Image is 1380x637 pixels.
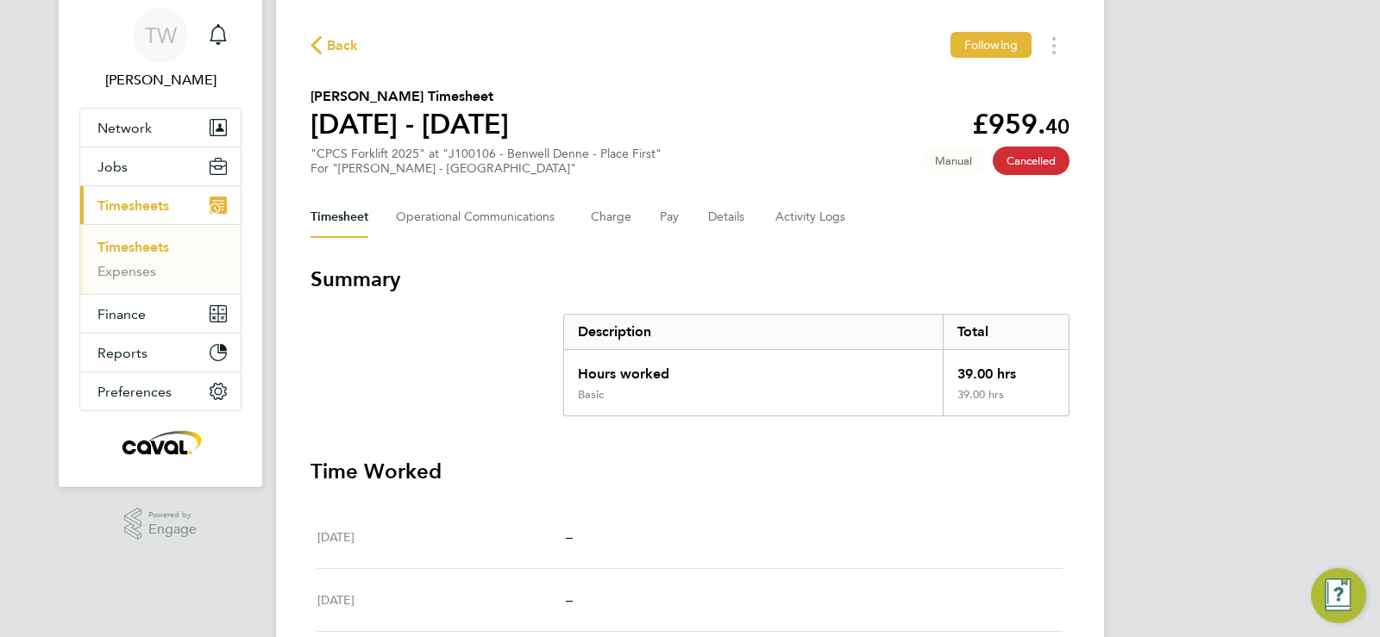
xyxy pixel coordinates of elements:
span: – [566,528,573,545]
button: Reports [80,334,241,372]
button: Network [80,109,241,147]
a: Expenses [97,263,156,279]
a: Timesheets [97,239,169,255]
button: Timesheets Menu [1038,32,1069,59]
button: Engage Resource Center [1311,568,1366,623]
button: Following [950,32,1032,58]
button: Preferences [80,372,241,410]
span: Following [964,37,1018,53]
h3: Time Worked [310,458,1069,485]
div: "CPCS Forklift 2025" at "J100106 - Benwell Denne - Place First" [310,147,662,176]
span: Preferences [97,384,172,400]
span: – [566,591,573,608]
app-decimal: £959. [972,108,1069,141]
div: 39.00 hrs [943,388,1069,415]
span: Engage [148,522,197,537]
span: Finance [97,306,146,322]
span: This timesheet was manually created. [921,147,986,175]
div: Summary [563,314,1069,416]
span: Tim Wells [79,70,241,91]
span: This timesheet has been cancelled. [993,147,1069,175]
button: Timesheets [80,186,241,224]
span: Timesheets [97,197,169,214]
div: Basic [578,388,604,402]
button: Jobs [80,147,241,185]
div: [DATE] [317,590,566,610]
a: TW[PERSON_NAME] [79,8,241,91]
button: Charge [591,197,632,238]
h1: [DATE] - [DATE] [310,107,509,141]
button: Pay [660,197,681,238]
button: Details [708,197,748,238]
span: Jobs [97,159,128,175]
div: Description [564,315,943,349]
button: Finance [80,295,241,333]
button: Back [310,34,359,56]
div: Hours worked [564,350,943,388]
h2: [PERSON_NAME] Timesheet [310,86,509,107]
span: Back [327,35,359,56]
div: 39.00 hrs [943,350,1069,388]
div: [DATE] [317,527,566,547]
span: Reports [97,345,147,361]
div: Total [943,315,1069,349]
span: Powered by [148,508,197,522]
button: Timesheet [310,197,368,238]
img: caval-logo-retina.png [117,428,204,456]
span: 40 [1045,114,1069,139]
button: Activity Logs [775,197,848,238]
button: Operational Communications [396,197,563,238]
a: Powered byEngage [124,508,198,540]
div: Timesheets [80,224,241,294]
span: TW [145,24,177,47]
span: Network [97,120,152,136]
a: Go to home page [79,428,241,456]
div: For "[PERSON_NAME] - [GEOGRAPHIC_DATA]" [310,161,662,176]
h3: Summary [310,265,1069,293]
